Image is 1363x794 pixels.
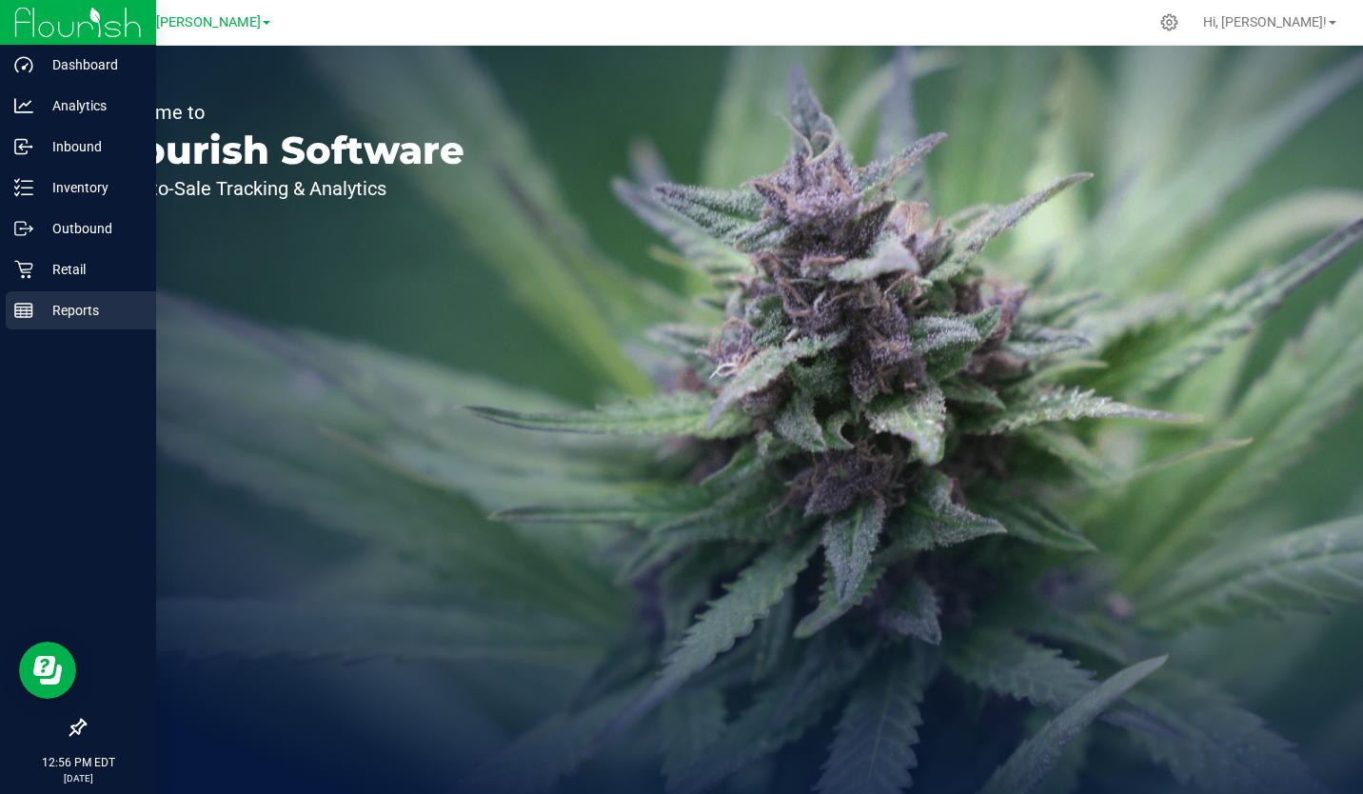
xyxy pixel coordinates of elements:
[103,131,464,169] p: Flourish Software
[1157,13,1181,31] div: Manage settings
[33,176,148,199] p: Inventory
[103,179,464,198] p: Seed-to-Sale Tracking & Analytics
[33,53,148,76] p: Dashboard
[14,137,33,156] inline-svg: Inbound
[14,219,33,238] inline-svg: Outbound
[119,14,261,30] span: GA4 - [PERSON_NAME]
[14,301,33,320] inline-svg: Reports
[33,258,148,281] p: Retail
[14,55,33,74] inline-svg: Dashboard
[14,96,33,115] inline-svg: Analytics
[14,260,33,279] inline-svg: Retail
[33,94,148,117] p: Analytics
[19,642,76,699] iframe: Resource center
[14,178,33,197] inline-svg: Inventory
[33,135,148,158] p: Inbound
[103,103,464,122] p: Welcome to
[33,217,148,240] p: Outbound
[9,754,148,771] p: 12:56 PM EDT
[1203,14,1327,30] span: Hi, [PERSON_NAME]!
[9,771,148,785] p: [DATE]
[33,299,148,322] p: Reports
